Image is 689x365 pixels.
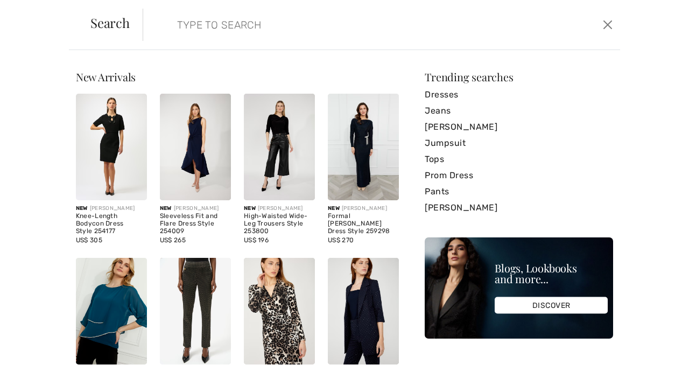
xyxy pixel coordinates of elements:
[169,9,493,41] input: TYPE TO SEARCH
[244,205,256,212] span: New
[495,263,608,284] div: Blogs, Lookbooks and more...
[160,94,231,200] img: Sleeveless Fit and Flare Dress Style 254009. Midnight
[76,205,147,213] div: [PERSON_NAME]
[328,258,399,364] img: Polka Dot Blazer Jacket Style 254229. Navy
[328,236,354,244] span: US$ 270
[328,94,399,200] img: Formal Maxi Sheath Dress Style 259298. Twilight
[425,135,613,151] a: Jumpsuit
[425,151,613,167] a: Tops
[160,205,172,212] span: New
[76,69,136,84] span: New Arrivals
[90,16,130,29] span: Search
[425,103,613,119] a: Jeans
[244,213,315,235] div: High-Waisted Wide-Leg Trousers Style 253800
[425,72,613,82] div: Trending searches
[425,200,613,216] a: [PERSON_NAME]
[244,236,269,244] span: US$ 196
[76,94,147,200] img: Knee-Length Bodycon Dress Style 254177. Black
[328,213,399,235] div: Formal [PERSON_NAME] Dress Style 259298
[425,184,613,200] a: Pants
[76,258,147,364] img: Chic Jewel Embellished Pullover Style 259042. Dark Teal
[425,167,613,184] a: Prom Dress
[600,16,616,33] button: Close
[76,213,147,235] div: Knee-Length Bodycon Dress Style 254177
[495,297,608,314] div: DISCOVER
[425,87,613,103] a: Dresses
[425,119,613,135] a: [PERSON_NAME]
[76,205,88,212] span: New
[244,205,315,213] div: [PERSON_NAME]
[328,205,399,213] div: [PERSON_NAME]
[25,8,47,17] span: Help
[160,236,186,244] span: US$ 265
[328,205,340,212] span: New
[160,213,231,235] div: Sleeveless Fit and Flare Dress Style 254009
[76,236,102,244] span: US$ 305
[160,258,231,364] img: Slim Formal Geometric Trousers Style 254143. Black/Silver
[244,258,315,364] img: Animal Print Wrap Dress Style 254217. Beige/Black
[425,237,613,339] img: Blogs, Lookbooks and more...
[244,94,315,200] img: High-Waisted Wide-Leg Trousers Style 253800. Black
[160,205,231,213] div: [PERSON_NAME]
